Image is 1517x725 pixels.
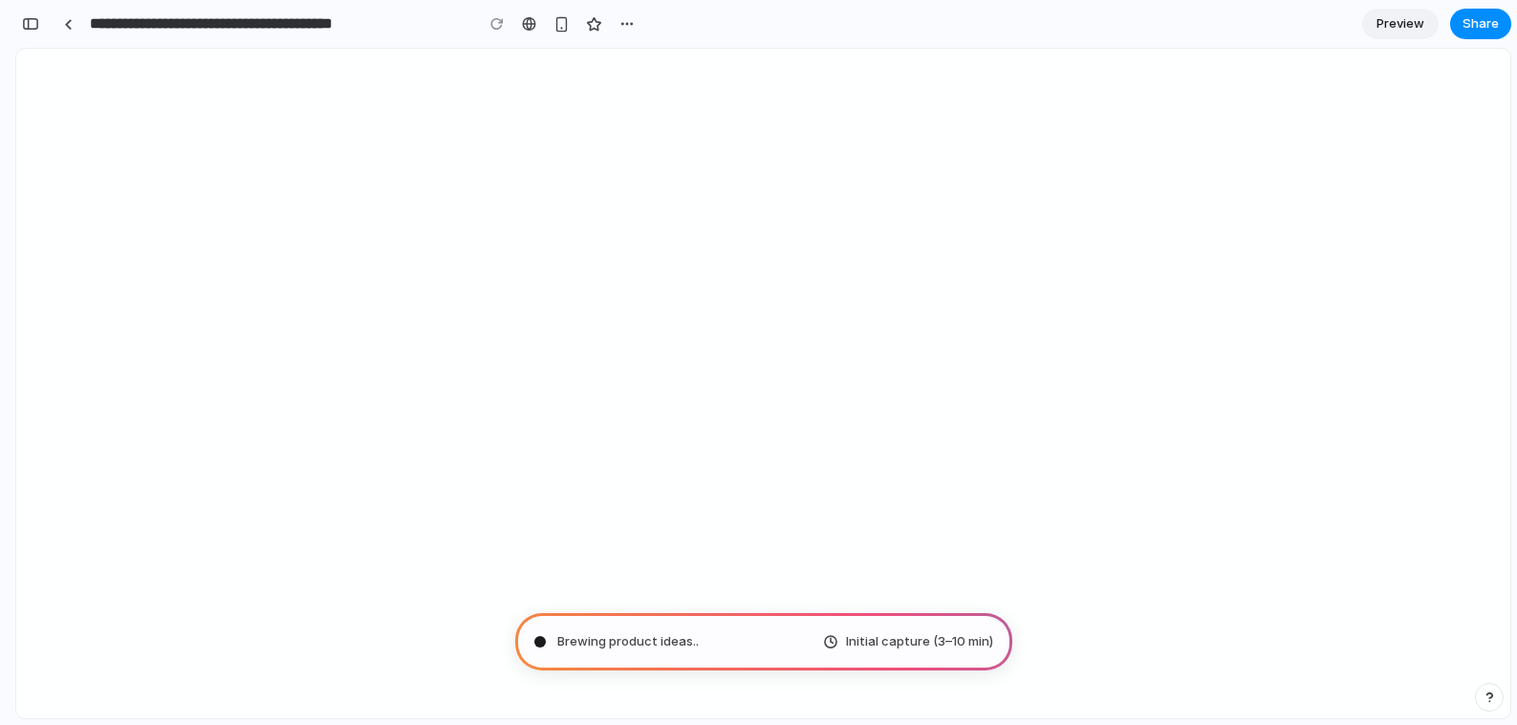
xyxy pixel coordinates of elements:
button: Share [1450,9,1511,39]
span: Initial capture (3–10 min) [846,632,993,651]
a: Preview [1362,9,1439,39]
span: Preview [1376,14,1424,33]
span: Share [1463,14,1499,33]
span: Brewing product ideas .. [557,632,699,651]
